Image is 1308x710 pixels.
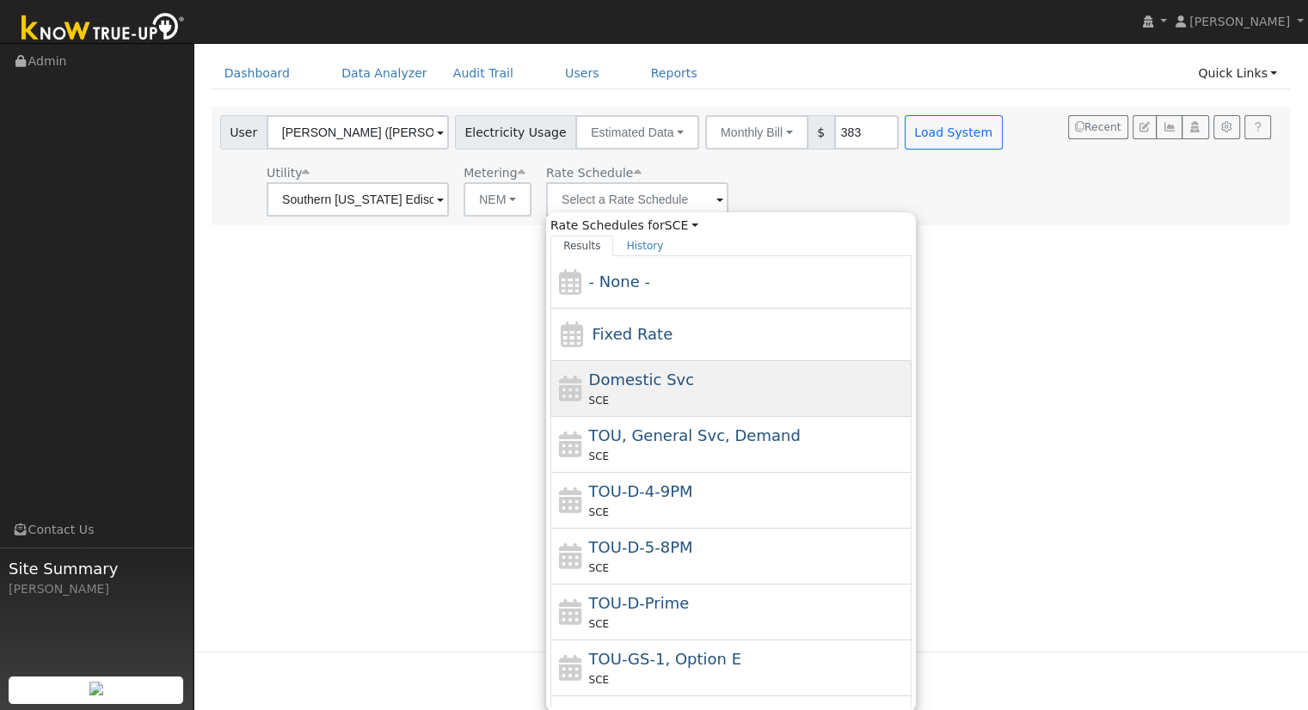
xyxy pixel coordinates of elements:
span: Site Summary [9,557,184,580]
a: History [613,236,676,256]
input: Select a User [267,115,449,150]
span: SCE [589,506,610,518]
a: Help Link [1244,115,1271,139]
button: Recent [1068,115,1128,139]
span: SCE [589,395,610,407]
span: TOU-D-4-9PM [589,482,693,500]
a: Quick Links [1185,58,1290,89]
div: Metering [464,164,531,182]
button: Multi-Series Graph [1156,115,1182,139]
button: Estimated Data [575,115,699,150]
a: Data Analyzer [329,58,440,89]
button: Login As [1182,115,1208,139]
div: Utility [267,164,449,182]
button: Edit User [1133,115,1157,139]
span: - None - [589,272,650,291]
span: [PERSON_NAME] [1189,15,1290,28]
span: SCE [589,562,610,574]
a: Users [552,58,612,89]
img: retrieve [89,682,103,695]
a: Reports [638,58,710,89]
span: TOU-D-5-8PM [589,538,693,556]
a: Audit Trail [440,58,526,89]
a: Results [550,236,614,256]
img: Know True-Up [13,9,193,48]
span: Fixed Rate [592,325,672,343]
button: Monthly Bill [705,115,808,150]
a: SCE [665,218,698,232]
span: $ [808,115,835,150]
span: SCE [589,674,610,686]
span: Domestic Service [589,370,695,389]
span: SCE [589,450,610,462]
button: Settings [1213,115,1240,139]
span: Electricity Usage [455,115,576,150]
div: [PERSON_NAME] [9,580,184,598]
span: Alias: None [546,166,641,180]
button: Load System [905,115,1003,150]
input: Select a Rate Schedule [546,182,728,217]
span: TOU-D-Prime [589,594,690,612]
input: Select a Utility [267,182,449,217]
span: SCE [589,618,610,630]
span: Time of Use, General Service, Demand Metered, Critical Peak Option: TOU-GS-2 CPP, Three Phase (2k... [589,426,801,444]
button: NEM [464,182,531,217]
span: TOU-GS-1, Option E [589,650,741,668]
span: Rate Schedules for [550,217,698,235]
span: User [220,115,267,150]
a: Dashboard [212,58,304,89]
